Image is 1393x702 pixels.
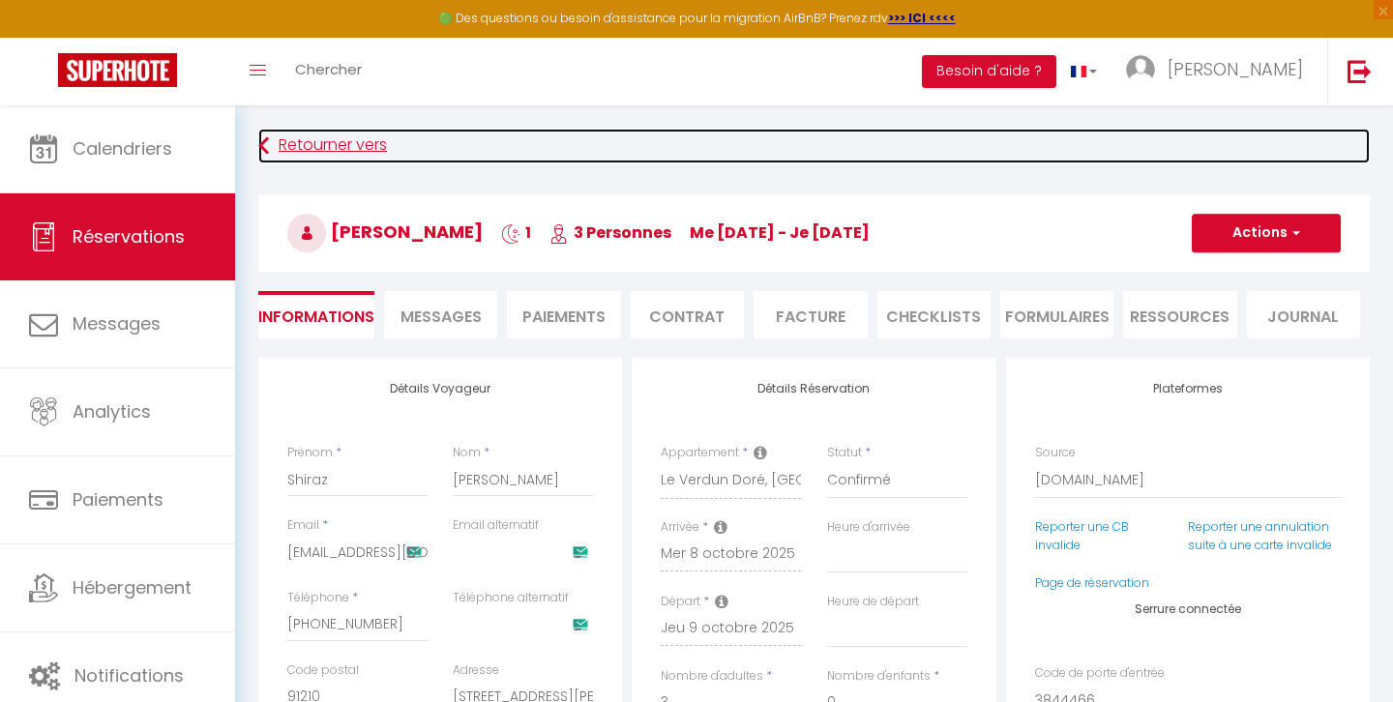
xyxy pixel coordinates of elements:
span: Calendriers [73,136,172,161]
li: CHECKLISTS [877,291,991,338]
a: ... [PERSON_NAME] [1111,38,1327,105]
label: Appartement [661,444,739,462]
span: 3 Personnes [549,221,671,244]
button: Besoin d'aide ? [922,55,1056,88]
label: Nom [453,444,481,462]
h4: Détails Voyageur [287,382,593,395]
a: Retourner vers [258,129,1370,163]
a: >>> ICI <<<< [888,10,956,26]
img: Super Booking [58,53,177,87]
label: Source [1035,444,1076,462]
h4: Serrure connectée [1035,602,1341,616]
span: Chercher [295,59,362,79]
label: Nombre d'adultes [661,667,763,686]
li: Facture [754,291,867,338]
span: 1 [501,221,531,244]
a: Chercher [281,38,376,105]
li: Journal [1247,291,1360,338]
img: ... [1126,55,1155,84]
li: Contrat [631,291,744,338]
label: Téléphone [287,589,349,607]
a: Page de réservation [1035,574,1149,591]
label: Nombre d'enfants [827,667,931,686]
span: Messages [73,311,161,336]
label: Prénom [287,444,333,462]
span: Hébergement [73,575,192,600]
label: Départ [661,593,700,611]
span: Messages [400,306,482,328]
a: Reporter une annulation suite à une carte invalide [1188,518,1332,553]
li: Paiements [507,291,620,338]
label: Heure d'arrivée [827,518,910,537]
span: [PERSON_NAME] [287,219,483,244]
label: Téléphone alternatif [453,589,569,607]
label: Statut [827,444,862,462]
span: Paiements [73,487,163,512]
span: me [DATE] - je [DATE] [690,221,870,244]
img: logout [1348,59,1372,83]
span: Notifications [74,663,184,687]
span: Réservations [73,224,185,249]
h4: Détails Réservation [661,382,966,395]
li: FORMULAIRES [1000,291,1113,338]
button: Actions [1192,214,1341,252]
label: Email alternatif [453,516,539,535]
span: Analytics [73,399,151,424]
label: Email [287,516,319,535]
li: Ressources [1123,291,1236,338]
a: Reporter une CB invalide [1035,518,1129,553]
label: Arrivée [661,518,699,537]
li: Informations [258,291,374,338]
label: Heure de départ [827,593,919,611]
span: [PERSON_NAME] [1168,57,1303,81]
label: Adresse [453,661,499,680]
label: Code postal [287,661,359,680]
h4: Plateformes [1035,382,1341,395]
label: Code de porte d'entrée [1035,664,1165,683]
